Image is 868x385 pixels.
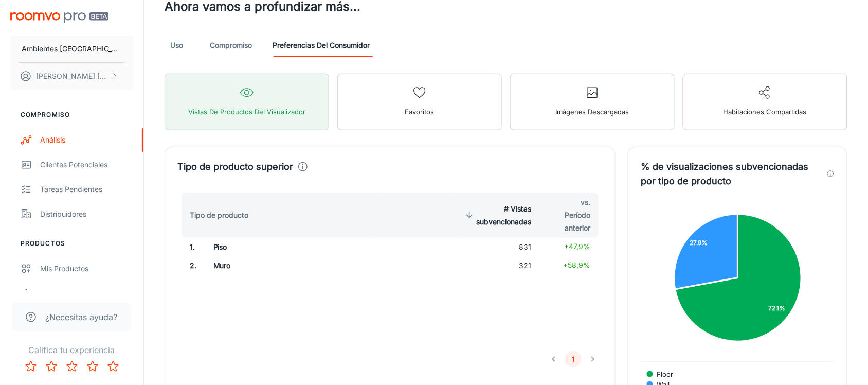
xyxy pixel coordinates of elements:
[190,208,262,221] span: Tipo de producto
[21,111,70,118] font: Compromiso
[103,356,123,377] button: Calificar 5 estrellas
[22,44,133,53] font: Ambientes [GEOGRAPHIC_DATA]
[41,356,62,377] button: Calificar 2 estrellas
[210,41,252,49] font: Compromiso
[565,198,590,232] font: vs. Período anterior
[29,345,115,355] font: Califica tu experiencia
[555,108,629,116] font: Imágenes descargadas
[405,108,435,116] font: Favoritos
[724,108,807,116] font: Habitaciones compartidas
[40,209,86,218] font: Distribuidores
[194,261,196,270] font: .
[273,41,370,49] font: Preferencias del consumidor
[190,211,248,220] font: Tipo de producto
[62,356,82,377] button: Calificar 3 estrellas
[10,63,133,90] button: [PERSON_NAME] [PERSON_NAME]
[36,72,95,80] font: [PERSON_NAME]
[337,74,502,130] button: Favoritos
[40,289,111,297] font: Actualizar productos
[544,351,603,367] nav: navegación de paginación
[213,261,231,270] font: Muro
[564,242,590,251] font: +47,9%
[190,242,193,251] font: 1
[21,356,41,377] button: Califica 1 estrella
[548,196,590,235] span: vs. Período anterior
[572,355,575,364] font: 1
[177,161,293,172] font: Tipo de producto superior
[519,242,531,251] font: 831
[40,135,65,144] font: Análisis
[171,41,184,49] font: Uso
[40,185,102,194] font: Tareas pendientes
[97,72,156,80] font: [PERSON_NAME]
[476,204,531,226] font: # Vistas subvencionadas
[45,312,117,322] font: ¿Necesitas ayuda?
[683,74,847,130] button: Habitaciones compartidas
[188,108,305,116] font: Vistas de productos del visualizador
[21,239,65,247] font: Productos
[565,351,582,367] button: página 1
[82,356,103,377] button: Califica 4 estrellas
[40,264,88,273] font: Mis productos
[165,74,329,130] button: Vistas de productos del visualizador
[193,242,195,251] font: .
[190,261,194,270] font: 2
[641,161,808,186] font: % de visualizaciones subvencionadas por tipo de producto
[213,242,227,251] font: Piso
[563,260,590,269] font: +58,9%
[10,12,109,23] img: Roomvo PRO Beta
[510,74,675,130] button: Imágenes descargadas
[463,202,531,228] span: # Vistas subvencionadas
[10,36,133,62] button: Ambientes [GEOGRAPHIC_DATA]
[519,261,531,270] font: 321
[40,160,107,169] font: Clientes potenciales
[649,370,674,379] span: Floor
